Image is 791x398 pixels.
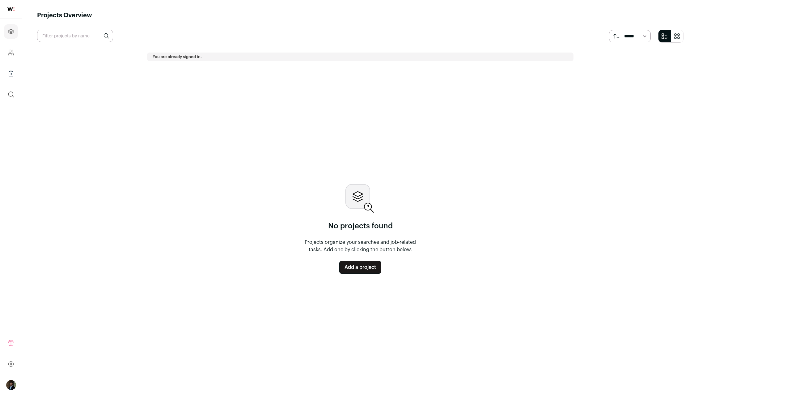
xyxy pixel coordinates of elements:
a: Company and ATS Settings [4,45,18,60]
h1: Projects Overview [37,11,92,20]
p: Projects organize your searches and job-related tasks. Add one by clicking the button below. [301,239,420,253]
a: Projects [4,24,18,39]
img: wellfound-shorthand-0d5821cbd27db2630d0214b213865d53afaa358527fdda9d0ea32b1df1b89c2c.svg [7,7,15,11]
a: Add a project [339,261,381,274]
p: No projects found [328,221,393,231]
button: Open dropdown [6,380,16,390]
a: Company Lists [4,66,18,81]
img: 738190-medium_jpg [6,380,16,390]
input: Filter projects by name [37,30,113,42]
p: You are already signed in. [153,54,568,59]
